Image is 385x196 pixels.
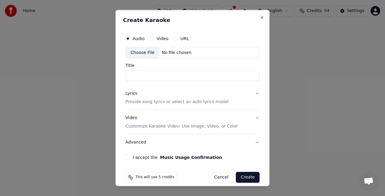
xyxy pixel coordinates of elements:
p: Customize Karaoke Video: Use Image, Video, or Color [125,123,238,129]
button: I accept the [160,155,222,159]
label: Title [125,63,260,67]
label: Video [157,36,168,41]
div: No file chosen [159,50,194,56]
label: URL [180,36,189,41]
span: This will use 5 credits [135,175,174,179]
label: Audio [133,36,145,41]
button: Cancel [209,172,233,182]
div: Lyrics [125,90,137,96]
button: LyricsProvide song lyrics or select an auto lyrics model [125,85,260,109]
button: Create [236,172,260,182]
button: VideoCustomize Karaoke Video: Use Image, Video, or Color [125,110,260,134]
button: Advanced [125,134,260,150]
h2: Create Karaoke [123,17,262,23]
div: Video [125,115,238,129]
div: Choose File [126,47,159,58]
label: I accept the [133,155,222,159]
p: Provide song lyrics or select an auto lyrics model [125,99,229,105]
